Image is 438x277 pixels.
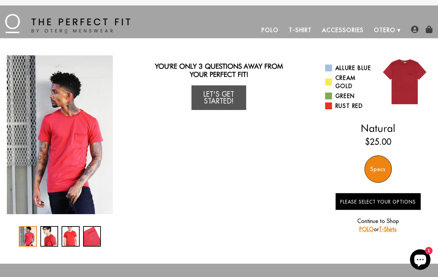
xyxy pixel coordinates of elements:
[83,226,101,247] div: 4 / 4
[340,199,416,205] span: Please Select Your Options
[5,14,130,33] img: The Perfect Fit - by Otero Menswear - Logo
[379,226,397,233] a: T-Shirts
[256,22,284,38] a: Polo
[7,55,113,214] img: IMG_2116_copy_1024x1024_2x_36687202-60da-46fb-ad94-3d1dfbdc65bc_340x.jpg
[335,217,421,233] p: Continue to Shop or
[113,55,219,214] img: Copy_of_20001-17_Side_1024x1024_2x_bb3c903d-2d03-4910-81af-4c0dac786969_340x.jpg
[7,55,113,214] div: 1 / 4
[149,62,289,79] h2: You're only 3 questions away from your perfect fit!
[325,102,373,110] a: Rust Red
[411,26,419,33] img: user-account-icon.png
[359,226,374,233] a: POLO
[335,193,421,210] button: Please Select Your Options
[62,226,80,247] div: 3 / 4
[19,226,37,247] div: 1 / 4
[317,22,369,38] a: Accessories
[365,136,391,148] ins: $25.00
[325,74,373,90] a: Cream Gold
[408,249,433,272] inbox-online-store-chat: Shopify online store chat
[191,85,246,110] a: Let's Get Started!
[284,22,317,38] a: T-Shirt
[378,55,431,108] img: 09.jpg
[325,64,373,72] a: Allure Blue
[325,122,431,134] h2: Natural
[113,55,219,214] div: 2 / 4
[369,22,401,38] a: Otero
[40,226,58,247] div: 2 / 4
[325,92,373,100] a: Green
[364,155,392,183] div: Specs
[425,26,433,33] img: shopping-bag-icon.png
